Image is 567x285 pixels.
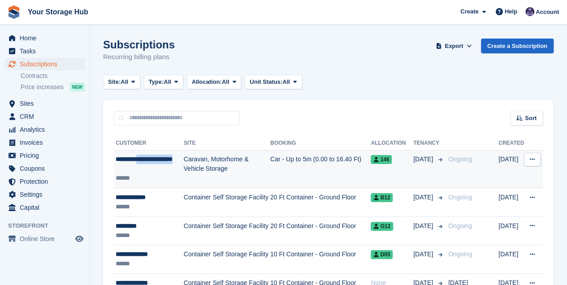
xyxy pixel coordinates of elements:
a: Price increases NEW [21,82,85,92]
span: Unit Status: [250,78,282,86]
td: 20 Ft Container - Ground Floor [270,216,371,245]
span: Analytics [20,123,74,136]
th: Customer [114,136,184,151]
td: Container Self Storage Facility [184,188,270,217]
td: [DATE] [498,216,524,245]
a: menu [4,32,85,44]
a: menu [4,123,85,136]
span: Sites [20,97,74,110]
span: All [121,78,128,86]
a: menu [4,58,85,70]
span: CRM [20,110,74,123]
span: All [164,78,171,86]
a: menu [4,45,85,57]
a: menu [4,233,85,245]
td: Container Self Storage Facility [184,245,270,274]
th: Booking [270,136,371,151]
a: menu [4,201,85,214]
img: stora-icon-8386f47178a22dfd0bd8f6a31ec36ba5ce8667c1dd55bd0f319d3a0aa187defe.svg [7,5,21,19]
span: 146 [371,155,392,164]
span: Tasks [20,45,74,57]
a: menu [4,175,85,188]
span: Ongoing [448,250,472,258]
button: Type: All [144,75,183,90]
span: All [282,78,290,86]
a: menu [4,97,85,110]
span: Coupons [20,162,74,175]
span: Storefront [8,221,89,230]
button: Unit Status: All [245,75,302,90]
span: Account [536,8,559,17]
td: 20 Ft Container - Ground Floor [270,188,371,217]
td: [DATE] [498,188,524,217]
a: menu [4,188,85,201]
span: Capital [20,201,74,214]
a: Create a Subscription [481,39,554,53]
span: [DATE] [413,221,435,231]
span: Ongoing [448,194,472,201]
span: G12 [371,222,393,231]
span: Help [505,7,517,16]
span: Price increases [21,83,64,91]
button: Export [434,39,474,53]
a: Contracts [21,72,85,80]
a: Your Storage Hub [24,4,92,19]
span: Protection [20,175,74,188]
span: D05 [371,250,393,259]
span: Subscriptions [20,58,74,70]
td: Container Self Storage Facility [184,216,270,245]
a: menu [4,162,85,175]
a: menu [4,110,85,123]
button: Site: All [103,75,140,90]
span: B12 [371,193,393,202]
a: Preview store [74,233,85,244]
th: Allocation [371,136,413,151]
td: Car - Up to 5m (0.00 to 16.40 Ft) [270,150,371,188]
span: Site: [108,78,121,86]
span: Type: [149,78,164,86]
span: Invoices [20,136,74,149]
td: [DATE] [498,245,524,274]
span: Export [445,42,463,51]
span: Ongoing [448,222,472,229]
span: Pricing [20,149,74,162]
th: Created [498,136,524,151]
td: [DATE] [498,150,524,188]
p: Recurring billing plans [103,52,175,62]
span: All [222,78,229,86]
img: Liam Beddard [525,7,534,16]
span: Online Store [20,233,74,245]
span: Settings [20,188,74,201]
button: Allocation: All [187,75,242,90]
a: menu [4,136,85,149]
span: Allocation: [192,78,222,86]
span: [DATE] [413,250,435,259]
td: 10 Ft Container - Ground Floor [270,245,371,274]
div: NEW [70,82,85,91]
td: Caravan, Motorhome & Vehicle Storage [184,150,270,188]
span: Sort [525,114,537,123]
span: [DATE] [413,155,435,164]
span: Create [460,7,478,16]
h1: Subscriptions [103,39,175,51]
a: menu [4,149,85,162]
th: Site [184,136,270,151]
span: Home [20,32,74,44]
span: Ongoing [448,155,472,163]
th: Tenancy [413,136,445,151]
span: [DATE] [413,193,435,202]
